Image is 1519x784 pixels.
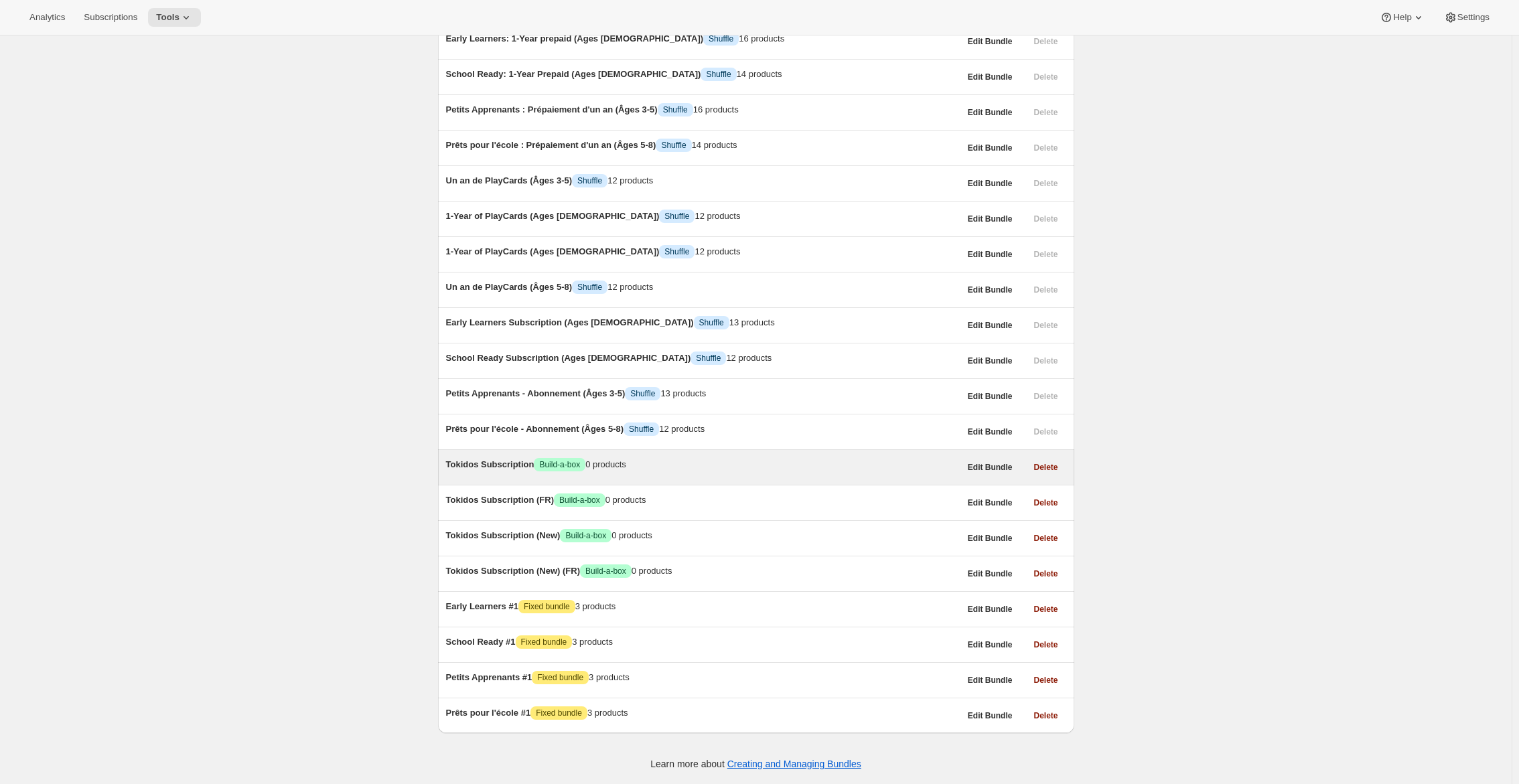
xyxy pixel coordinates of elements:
[607,282,653,292] span: 12 products
[521,637,567,647] span: Fixed bundle
[960,458,1021,477] button: Edit Bundle
[968,462,1013,473] span: Edit Bundle
[84,12,137,23] span: Subscriptions
[695,246,740,256] span: 12 products
[446,69,701,79] span: School Ready: 1-Year Prepaid (Ages [DEMOGRAPHIC_DATA])
[1025,564,1066,583] button: Delete
[693,104,739,114] span: 16 products
[960,671,1021,690] button: Edit Bundle
[696,353,721,364] span: Shuffle
[605,495,646,505] span: 0 products
[575,601,616,611] span: 3 products
[577,282,602,293] span: Shuffle
[1372,8,1433,27] button: Help
[664,246,689,257] span: Shuffle
[611,530,652,540] span: 0 products
[960,635,1021,654] button: Edit Bundle
[968,710,1013,721] span: Edit Bundle
[960,564,1021,583] button: Edit Bundle
[960,422,1021,441] button: Edit Bundle
[446,282,573,292] span: Un an de PlayCards (Âges 5-8)
[695,211,740,221] span: 12 products
[664,211,689,222] span: Shuffle
[446,424,624,434] span: Prêts pour l'école - Abonnement (Âges 5-8)
[960,174,1021,193] button: Edit Bundle
[446,495,555,505] span: Tokidos Subscription (FR)
[1025,458,1066,477] button: Delete
[629,424,654,435] span: Shuffle
[960,103,1021,122] button: Edit Bundle
[968,72,1013,82] span: Edit Bundle
[1457,12,1490,23] span: Settings
[968,143,1013,153] span: Edit Bundle
[709,33,733,44] span: Shuffle
[699,317,724,328] span: Shuffle
[729,317,775,327] span: 13 products
[1033,568,1058,579] span: Delete
[446,388,626,398] span: Petits Apprenants - Abonnement (Âges 3-5)
[661,140,686,151] span: Shuffle
[663,104,688,115] span: Shuffle
[524,601,570,612] span: Fixed bundle
[968,675,1013,686] span: Edit Bundle
[1436,8,1498,27] button: Settings
[607,175,653,185] span: 12 products
[968,320,1013,331] span: Edit Bundle
[968,568,1013,579] span: Edit Bundle
[968,533,1013,544] span: Edit Bundle
[587,708,628,718] span: 3 products
[650,757,861,771] p: Learn more about
[960,493,1021,512] button: Edit Bundle
[727,759,861,769] a: Creating and Managing Bundles
[739,33,784,44] span: 16 products
[446,708,531,718] span: Prêts pour l'école #1
[76,8,145,27] button: Subscriptions
[737,69,782,79] span: 14 products
[446,459,534,469] span: Tokidos Subscription
[1025,635,1066,654] button: Delete
[1033,462,1058,473] span: Delete
[968,249,1013,260] span: Edit Bundle
[968,497,1013,508] span: Edit Bundle
[446,317,694,327] span: Early Learners Subscription (Ages [DEMOGRAPHIC_DATA])
[565,530,606,541] span: Build-a-box
[968,285,1013,295] span: Edit Bundle
[960,281,1021,299] button: Edit Bundle
[559,495,600,505] span: Build-a-box
[968,391,1013,402] span: Edit Bundle
[960,600,1021,619] button: Edit Bundle
[446,601,518,611] span: Early Learners #1
[726,353,772,363] span: 12 products
[960,32,1021,51] button: Edit Bundle
[572,637,613,647] span: 3 products
[660,388,706,398] span: 13 products
[1033,675,1058,686] span: Delete
[706,69,731,80] span: Shuffle
[446,637,516,647] span: School Ready #1
[960,316,1021,335] button: Edit Bundle
[1025,493,1066,512] button: Delete
[1025,600,1066,619] button: Delete
[585,566,626,576] span: Build-a-box
[156,12,179,23] span: Tools
[960,529,1021,548] button: Edit Bundle
[968,107,1013,118] span: Edit Bundle
[585,459,626,469] span: 0 products
[446,104,658,114] span: Petits Apprenants : Prépaiement d'un an (Âges 3-5)
[21,8,73,27] button: Analytics
[1033,497,1058,508] span: Delete
[960,139,1021,157] button: Edit Bundle
[968,36,1013,47] span: Edit Bundle
[446,175,573,185] span: Un an de PlayCards (Âges 3-5)
[577,175,602,186] span: Shuffle
[1393,12,1411,23] span: Help
[29,12,65,23] span: Analytics
[589,672,630,682] span: 3 products
[537,672,583,683] span: Fixed bundle
[1025,671,1066,690] button: Delete
[539,459,580,470] span: Build-a-box
[960,245,1021,264] button: Edit Bundle
[446,246,660,256] span: 1-Year of PlayCards (Ages [DEMOGRAPHIC_DATA])
[968,426,1013,437] span: Edit Bundle
[960,351,1021,370] button: Edit Bundle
